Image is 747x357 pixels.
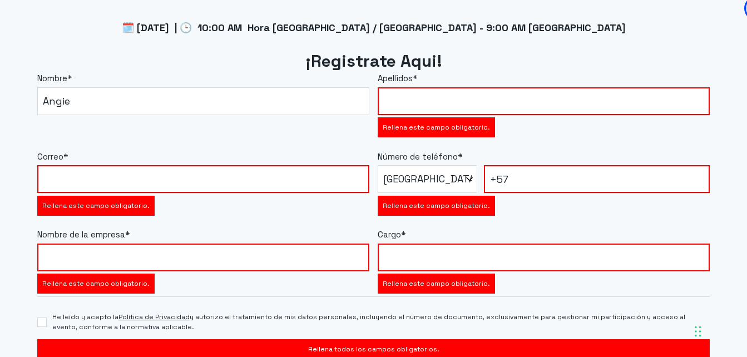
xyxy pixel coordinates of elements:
[547,215,747,357] iframe: Chat Widget
[383,279,490,289] label: Rellena este campo obligatorio.
[122,21,626,34] span: 🗓️ [DATE] | 🕒 10:00 AM Hora [GEOGRAPHIC_DATA] / [GEOGRAPHIC_DATA] - 9:00 AM [GEOGRAPHIC_DATA]
[42,344,705,354] label: Rellena todos los campos obligatorios.
[378,229,401,240] span: Cargo
[37,73,67,83] span: Nombre
[383,201,490,211] label: Rellena este campo obligatorio.
[383,122,490,132] label: Rellena este campo obligatorio.
[37,318,47,327] input: He leído y acepto laPolítica de Privacidady autorizo el tratamiento de mis datos personales, incl...
[695,315,701,348] div: Drag
[118,313,190,321] a: Política de Privacidad
[37,50,710,73] h2: ¡Registrate Aqui!
[378,73,413,83] span: Apellidos
[52,312,710,332] span: He leído y acepto la y autorizo el tratamiento de mis datos personales, incluyendo el número de d...
[42,201,150,211] label: Rellena este campo obligatorio.
[42,279,150,289] label: Rellena este campo obligatorio.
[37,151,63,162] span: Correo
[378,151,458,162] span: Número de teléfono
[37,229,125,240] span: Nombre de la empresa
